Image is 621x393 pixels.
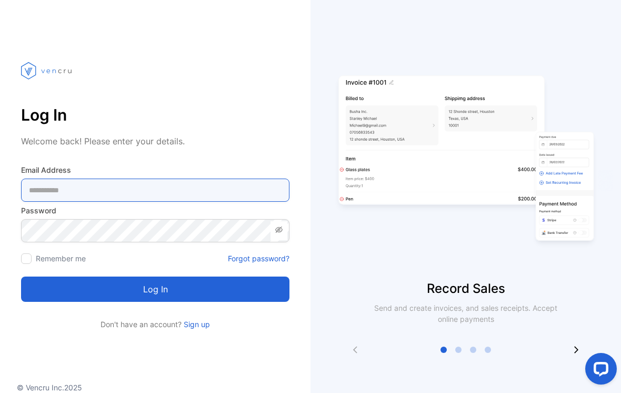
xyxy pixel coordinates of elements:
p: Don't have an account? [21,319,289,330]
label: Remember me [36,254,86,263]
img: slider image [334,42,597,279]
p: Send and create invoices, and sales receipts. Accept online payments [365,302,567,325]
p: Log In [21,102,289,127]
p: Record Sales [310,279,621,298]
label: Password [21,205,289,216]
p: Welcome back! Please enter your details. [21,135,289,148]
button: Log in [21,277,289,302]
a: Sign up [182,320,210,329]
a: Forgot password? [228,253,289,264]
label: Email Address [21,164,289,175]
iframe: LiveChat chat widget [577,349,621,393]
img: vencru logo [21,42,74,99]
